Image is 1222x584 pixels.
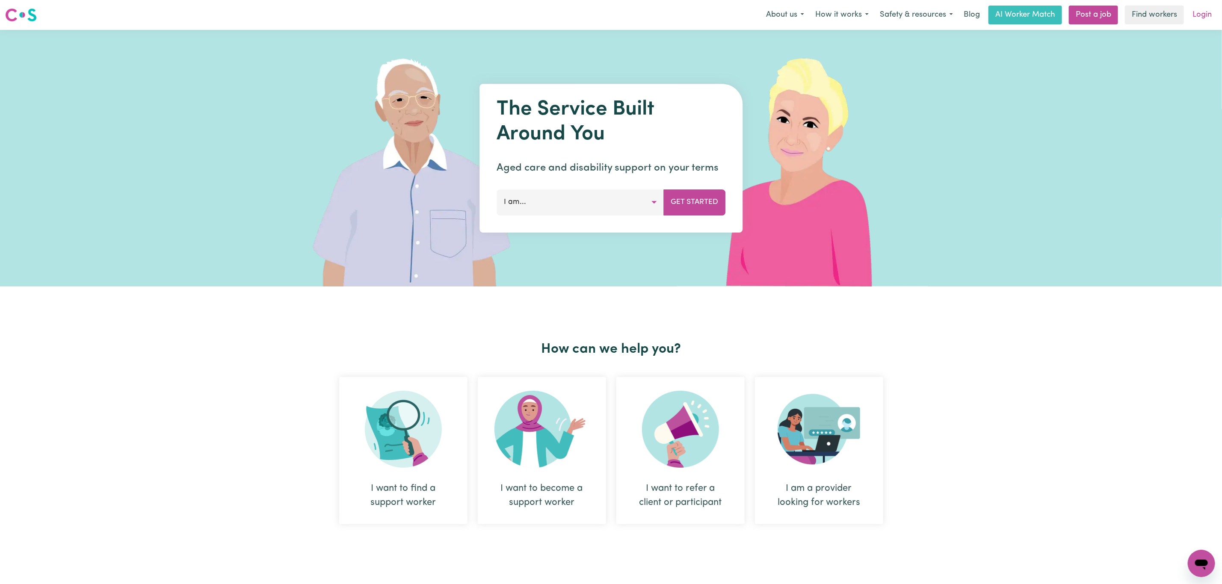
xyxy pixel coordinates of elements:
[959,6,985,24] a: Blog
[663,189,725,215] button: Get Started
[360,481,447,510] div: I want to find a support worker
[5,5,37,25] a: Careseekers logo
[497,97,725,147] h1: The Service Built Around You
[1069,6,1118,24] a: Post a job
[616,377,745,524] div: I want to refer a client or participant
[642,391,719,468] img: Refer
[775,481,863,510] div: I am a provider looking for workers
[497,189,664,215] button: I am...
[1187,6,1217,24] a: Login
[637,481,724,510] div: I want to refer a client or participant
[874,6,959,24] button: Safety & resources
[988,6,1062,24] a: AI Worker Match
[778,391,861,468] img: Provider
[1125,6,1184,24] a: Find workers
[760,6,810,24] button: About us
[498,481,586,510] div: I want to become a support worker
[494,391,589,468] img: Become Worker
[478,377,606,524] div: I want to become a support worker
[755,377,883,524] div: I am a provider looking for workers
[810,6,874,24] button: How it works
[1188,550,1215,577] iframe: Button to launch messaging window, conversation in progress
[334,341,888,357] h2: How can we help you?
[497,160,725,176] p: Aged care and disability support on your terms
[365,391,442,468] img: Search
[5,7,37,23] img: Careseekers logo
[339,377,467,524] div: I want to find a support worker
